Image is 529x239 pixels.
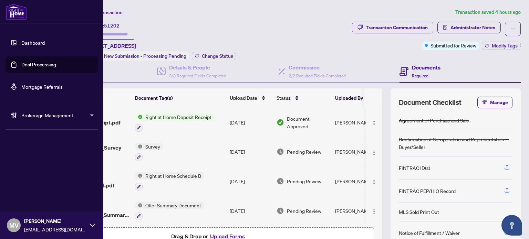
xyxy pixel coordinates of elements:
h4: Documents [412,63,440,72]
button: Status IconOffer Summary Document [135,202,204,220]
th: Uploaded By [332,88,384,108]
img: Document Status [277,148,284,155]
button: Manage [477,97,512,108]
img: Document Status [277,177,284,185]
button: Logo [369,205,380,216]
span: Survey [143,143,163,150]
span: [EMAIL_ADDRESS][DOMAIN_NAME] [24,226,86,233]
button: Status IconSurvey [135,143,163,161]
a: Mortgage Referrals [21,84,63,90]
td: [PERSON_NAME] [332,166,384,196]
img: Logo [371,209,377,214]
img: Status Icon [135,143,143,150]
img: Logo [371,179,377,185]
span: Required [412,73,428,78]
span: Right at Home Deposit Receipt [143,113,214,121]
img: Status Icon [135,172,143,180]
span: [PERSON_NAME] [24,217,86,225]
td: [DATE] [227,196,274,226]
th: Document Tag(s) [132,88,227,108]
span: Upload Date [230,94,257,102]
button: Change Status [192,52,236,60]
button: Logo [369,176,380,187]
article: Transaction saved 4 hours ago [455,8,521,16]
button: Logo [369,117,380,128]
span: 51202 [104,23,120,29]
div: Agreement of Purchase and Sale [399,117,469,124]
span: Manage [490,97,508,108]
span: Pending Review [287,148,321,155]
h4: Details & People [169,63,226,72]
button: Transaction Communication [352,22,433,33]
div: FINTRAC ID(s) [399,164,430,172]
span: 3/3 Required Fields Completed [169,73,226,78]
img: logo [6,3,27,20]
span: solution [443,25,448,30]
img: Logo [371,120,377,126]
button: Status IconRight at Home Schedule B [135,172,204,191]
img: Status Icon [135,202,143,209]
span: MV [9,220,19,230]
td: [DATE] [227,166,274,196]
a: Dashboard [21,40,45,46]
span: Pending Review [287,207,321,215]
button: Logo [369,146,380,157]
img: Logo [371,150,377,155]
span: ellipsis [510,26,515,31]
a: Deal Processing [21,62,56,68]
div: MLS Sold Print Out [399,208,439,216]
td: [PERSON_NAME] [332,196,384,226]
button: Administrator Notes [437,22,501,33]
span: Right at Home Schedule B [143,172,204,180]
span: Modify Tags [492,43,518,48]
div: Notice of Fulfillment / Waiver [399,229,460,237]
button: Open asap [501,215,522,236]
span: 2/2 Required Fields Completed [289,73,346,78]
span: Administrator Notes [450,22,495,33]
td: [DATE] [227,108,274,137]
span: Offer Summary Document [143,202,204,209]
div: Confirmation of Co-operation and Representation—Buyer/Seller [399,135,512,151]
span: Brokerage Management [21,111,93,119]
span: [STREET_ADDRESS] [85,42,136,50]
th: Status [274,88,332,108]
span: New Submission - Processing Pending [104,53,186,59]
span: Status [277,94,291,102]
span: Pending Review [287,177,321,185]
button: Status IconRight at Home Deposit Receipt [135,113,214,132]
div: Status: [85,51,189,61]
td: [DATE] [227,137,274,167]
span: Change Status [202,54,233,58]
td: [PERSON_NAME] [332,137,384,167]
h4: Commission [289,63,346,72]
span: Submitted for Review [431,42,476,49]
span: Document Approved [287,115,330,130]
img: Status Icon [135,113,143,121]
div: Transaction Communication [366,22,428,33]
img: Document Status [277,119,284,126]
img: Document Status [277,207,284,215]
span: Document Checklist [399,98,461,107]
button: Modify Tags [482,42,521,50]
span: View Transaction [86,9,123,15]
td: [PERSON_NAME] [332,108,384,137]
div: FINTRAC PEP/HIO Record [399,187,456,195]
th: Upload Date [227,88,274,108]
